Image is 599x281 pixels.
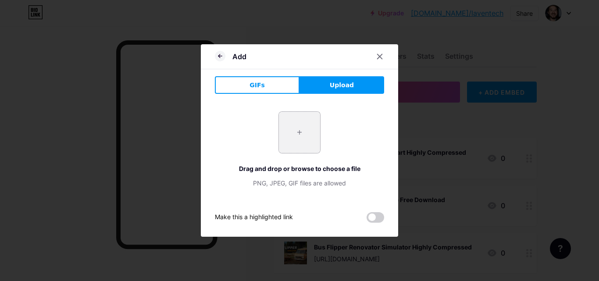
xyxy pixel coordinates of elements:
[330,81,354,90] span: Upload
[215,76,299,94] button: GIFs
[215,212,293,223] div: Make this a highlighted link
[215,178,384,188] div: PNG, JPEG, GIF files are allowed
[215,164,384,173] div: Drag and drop or browse to choose a file
[250,81,265,90] span: GIFs
[299,76,384,94] button: Upload
[232,51,246,62] div: Add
